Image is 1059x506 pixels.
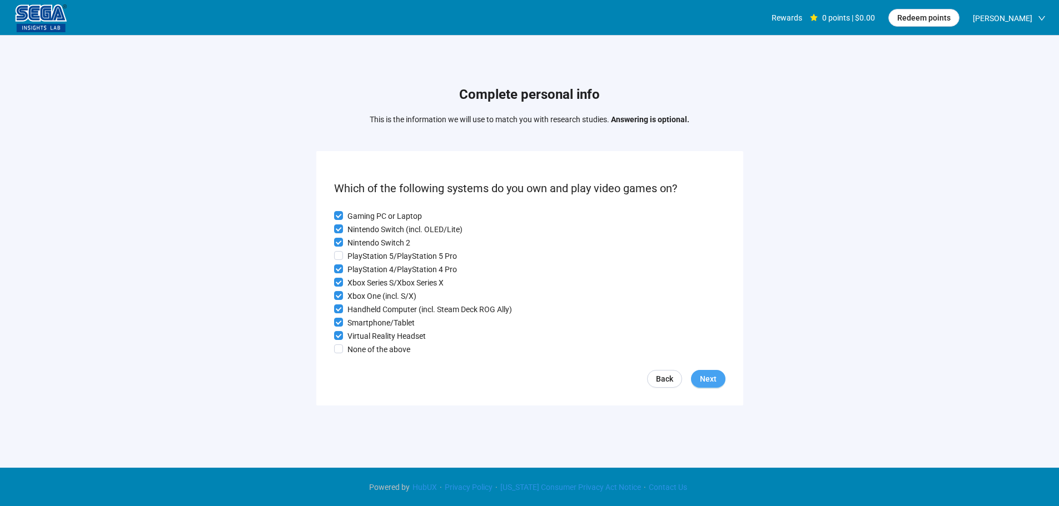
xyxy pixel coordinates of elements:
p: Xbox Series S/Xbox Series X [347,277,444,289]
p: Smartphone/Tablet [347,317,415,329]
p: This is the information we will use to match you with research studies. [370,113,689,126]
span: Back [656,373,673,385]
div: · · · [369,481,690,493]
a: HubUX [410,483,440,492]
p: Nintendo Switch 2 [347,237,410,249]
p: Xbox One (incl. S/X) [347,290,416,302]
a: Privacy Policy [442,483,495,492]
p: PlayStation 4/PlayStation 4 Pro [347,263,457,275]
button: Next [691,370,725,388]
span: Next [700,373,717,385]
p: Which of the following systems do you own and play video games on? [334,180,725,197]
p: None of the above [347,343,410,355]
span: Powered by [369,483,410,492]
p: Virtual Reality Headset [347,330,426,342]
span: down [1038,14,1046,22]
p: Gaming PC or Laptop [347,210,422,222]
p: Handheld Computer (incl. Steam Deck ROG Ally) [347,303,512,315]
span: star [810,14,818,22]
span: [PERSON_NAME] [973,1,1032,36]
span: Redeem points [897,12,951,24]
a: Contact Us [646,483,690,492]
a: Back [647,370,682,388]
p: PlayStation 5/PlayStation 5 Pro [347,250,457,262]
h1: Complete personal info [370,84,689,106]
p: Nintendo Switch (incl. OLED/Lite) [347,223,463,236]
button: Redeem points [888,9,959,27]
strong: Answering is optional. [611,115,689,124]
a: [US_STATE] Consumer Privacy Act Notice [498,483,644,492]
